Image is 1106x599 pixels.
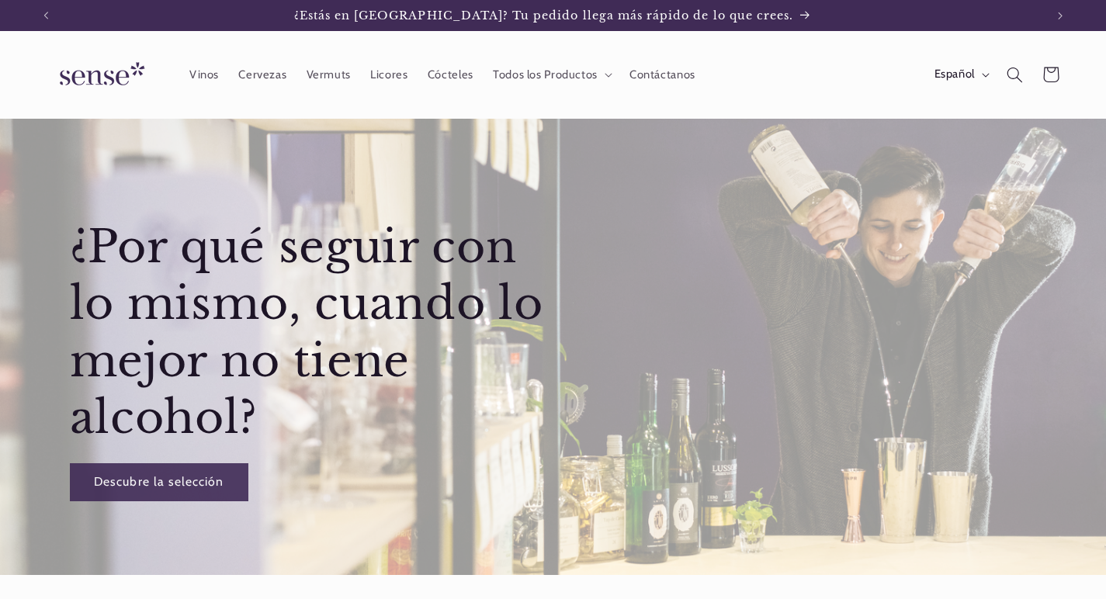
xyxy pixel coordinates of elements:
[229,57,296,92] a: Cervezas
[238,68,286,82] span: Cervezas
[35,47,164,103] a: Sense
[189,68,219,82] span: Vinos
[69,463,248,501] a: Descubre la selección
[997,57,1032,92] summary: Búsqueda
[179,57,228,92] a: Vinos
[69,219,567,447] h2: ¿Por qué seguir con lo mismo, cuando lo mejor no tiene alcohol?
[361,57,418,92] a: Licores
[296,57,361,92] a: Vermuts
[307,68,351,82] span: Vermuts
[41,53,158,97] img: Sense
[619,57,705,92] a: Contáctanos
[428,68,473,82] span: Cócteles
[370,68,407,82] span: Licores
[924,59,997,90] button: Español
[934,66,975,83] span: Español
[493,68,598,82] span: Todos los Productos
[629,68,695,82] span: Contáctanos
[418,57,483,92] a: Cócteles
[483,57,619,92] summary: Todos los Productos
[294,9,794,23] span: ¿Estás en [GEOGRAPHIC_DATA]? Tu pedido llega más rápido de lo que crees.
